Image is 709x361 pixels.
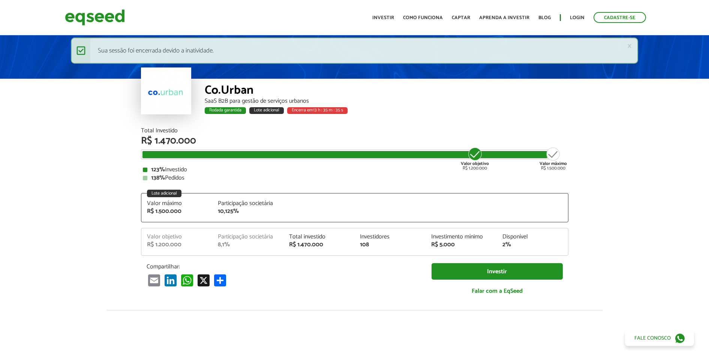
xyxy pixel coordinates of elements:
[163,274,178,286] a: LinkedIn
[431,242,491,248] div: R$ 5.000
[205,84,568,98] div: Co.Urban
[213,274,228,286] a: Compartilhar
[218,201,278,207] div: Participação societária
[71,37,638,64] div: Sua sessão foi encerrada devido a inatividade.
[141,136,568,146] div: R$ 1.470.000
[147,201,207,207] div: Valor máximo
[625,330,694,346] a: Fale conosco
[65,7,125,27] img: EqSeed
[360,242,420,248] div: 108
[289,242,349,248] div: R$ 1.470.000
[594,12,646,23] a: Cadastre-se
[147,234,207,240] div: Valor objetivo
[360,234,420,240] div: Investidores
[432,283,563,299] a: Falar com a EqSeed
[540,147,567,171] div: R$ 1.500.000
[249,107,284,114] div: Lote adicional
[432,263,563,280] a: Investir
[147,190,181,197] div: Lote adicional
[461,147,489,171] div: R$ 1.200.000
[143,175,567,181] div: Pedidos
[452,15,470,20] a: Captar
[218,242,278,248] div: 8,1%
[313,106,343,114] span: 13 h : 35 m : 35 s
[403,15,443,20] a: Como funciona
[570,15,585,20] a: Login
[540,160,567,167] strong: Valor máximo
[141,128,568,134] div: Total Investido
[502,242,562,248] div: 2%
[151,165,165,175] strong: 123%
[196,274,211,286] a: X
[205,107,246,114] div: Rodada garantida
[461,160,489,167] strong: Valor objetivo
[147,263,420,270] p: Compartilhar:
[147,274,162,286] a: Email
[218,234,278,240] div: Participação societária
[147,242,207,248] div: R$ 1.200.000
[479,15,529,20] a: Aprenda a investir
[502,234,562,240] div: Disponível
[180,274,195,286] a: WhatsApp
[143,167,567,173] div: Investido
[151,173,165,183] strong: 138%
[147,208,207,214] div: R$ 1.500.000
[289,234,349,240] div: Total investido
[538,15,551,20] a: Blog
[627,42,632,50] a: ×
[287,107,348,114] div: Encerra em
[218,208,278,214] div: 10,125%
[431,234,491,240] div: Investimento mínimo
[372,15,394,20] a: Investir
[205,98,568,104] div: SaaS B2B para gestão de serviços urbanos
